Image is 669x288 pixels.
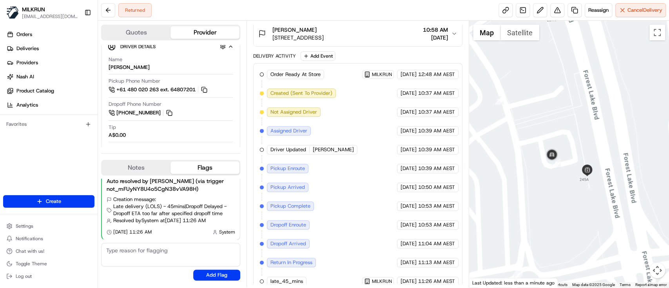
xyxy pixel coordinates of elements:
[113,196,156,203] span: Creation message:
[588,7,609,14] span: Reassign
[16,45,39,52] span: Deliveries
[401,127,417,134] span: [DATE]
[620,283,631,287] a: Terms (opens in new tab)
[22,5,45,13] span: MILKRUN
[423,26,448,34] span: 10:58 AM
[270,278,303,285] span: late_45_mins
[270,221,306,228] span: Dropoff Enroute
[113,229,152,235] span: [DATE] 11:26 AM
[219,229,235,235] span: System
[3,42,98,55] a: Deliveries
[272,34,324,42] span: [STREET_ADDRESS]
[401,71,417,78] span: [DATE]
[418,259,455,266] span: 11:13 AM AEST
[270,165,305,172] span: Pickup Enroute
[418,71,455,78] span: 12:48 AM AEST
[514,271,522,279] div: 7
[3,3,81,22] button: MILKRUNMILKRUN[EMAIL_ADDRESS][DOMAIN_NAME]
[107,177,235,193] div: Auto resolved by [PERSON_NAME] (via trigger not_mFUyNY8U4o5CgN38vVA98H)
[270,184,305,191] span: Pickup Arrived
[270,127,307,134] span: Assigned Driver
[113,217,159,224] span: Resolved by System
[401,146,417,153] span: [DATE]
[16,261,47,267] span: Toggle Theme
[572,283,615,287] span: Map data ©2025 Google
[649,25,665,40] button: Toggle fullscreen view
[635,283,667,287] a: Report a map error
[418,90,455,97] span: 10:37 AM AEST
[3,195,94,208] button: Create
[401,221,417,228] span: [DATE]
[495,96,504,105] div: 26
[109,109,174,117] a: [PHONE_NUMBER]
[3,28,98,41] a: Orders
[627,7,662,14] span: Cancel Delivery
[109,85,208,94] button: +61 480 020 263 ext. 64807201
[401,165,417,172] span: [DATE]
[3,246,94,257] button: Chat with us!
[585,3,612,17] button: Reassign
[649,263,665,278] button: Map camera controls
[313,146,354,153] span: [PERSON_NAME]
[372,71,392,78] span: MILKRUN
[16,73,34,80] span: Nash AI
[102,26,170,39] button: Quotes
[270,259,312,266] span: Return In Progress
[301,51,335,61] button: Add Event
[16,235,43,242] span: Notifications
[16,223,33,229] span: Settings
[113,203,235,217] span: Late delivery (LOLS) - 45mins | Dropoff Delayed - Dropoff ETA too far after specified dropoff time
[109,124,116,131] span: Tip
[364,278,392,284] button: MILKRUN
[120,43,156,50] span: Driver Details
[552,159,560,167] div: 8
[109,56,122,63] span: Name
[16,248,44,254] span: Chat with us!
[418,240,455,247] span: 11:04 AM AEST
[418,127,455,134] span: 10:39 AM AEST
[109,145,120,152] span: Type
[16,101,38,109] span: Analytics
[109,64,150,71] div: [PERSON_NAME]
[471,277,497,288] a: Open this area in Google Maps (opens a new window)
[3,71,98,83] a: Nash AI
[253,53,296,59] div: Delivery Activity
[473,25,500,40] button: Show street map
[254,21,462,46] button: [PERSON_NAME][STREET_ADDRESS]10:58 AM[DATE]
[423,34,448,42] span: [DATE]
[108,40,234,53] button: Driver Details
[3,99,98,111] a: Analytics
[270,240,306,247] span: Dropoff Arrived
[401,184,417,191] span: [DATE]
[16,59,38,66] span: Providers
[109,132,126,139] div: A$0.00
[469,278,558,288] div: Last Updated: less than a minute ago
[615,3,666,17] button: CancelDelivery
[270,146,306,153] span: Driver Updated
[6,6,19,19] img: MILKRUN
[3,56,98,69] a: Providers
[116,109,161,116] span: [PHONE_NUMBER]
[193,270,240,281] button: Add Flag
[418,221,455,228] span: 10:53 AM AEST
[3,233,94,244] button: Notifications
[401,203,417,210] span: [DATE]
[418,184,455,191] span: 10:50 AM AEST
[3,271,94,282] button: Log out
[160,217,206,224] span: at [DATE] 11:26 AM
[270,71,321,78] span: Order Ready At Store
[270,109,317,116] span: Not Assigned Driver
[418,109,455,116] span: 10:37 AM AEST
[401,259,417,266] span: [DATE]
[418,146,455,153] span: 10:39 AM AEST
[3,221,94,232] button: Settings
[116,86,196,93] span: +61 480 020 263 ext. 64807201
[471,277,497,288] img: Google
[272,26,317,34] span: [PERSON_NAME]
[372,278,392,284] span: MILKRUN
[401,109,417,116] span: [DATE]
[401,90,417,97] span: [DATE]
[22,13,78,20] button: [EMAIL_ADDRESS][DOMAIN_NAME]
[3,258,94,269] button: Toggle Theme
